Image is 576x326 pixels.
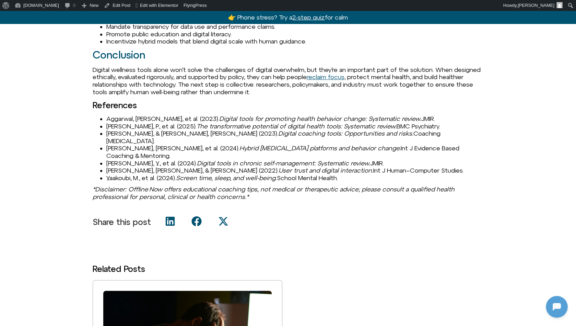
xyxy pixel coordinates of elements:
[106,145,459,159] span: Int J Evidence Based Coaching & Mentoring.
[106,145,239,152] span: [PERSON_NAME], [PERSON_NAME], et al. (2024).
[307,73,344,80] a: reclaim focus
[197,123,397,130] em: The transformative potential of digital health tools: Systematic review.
[106,130,278,137] span: [PERSON_NAME], & [PERSON_NAME], [PERSON_NAME] (2023).
[278,130,413,137] em: Digital coaching tools: Opportunities and risks.
[106,38,484,45] li: Incentivize hybrid models that blend digital scale with human guidance.
[93,49,484,61] h2: Conclusion
[546,296,568,318] iframe: Botpress
[370,160,384,167] span: JMIR.
[106,23,484,30] li: Mandate transparency for data use and performance claims.
[106,30,484,38] li: Promote public education and digital literacy.
[93,66,484,96] p: Digital wellness tools alone won’t solve the challenges of digital overwhelm, but they’re an impo...
[106,174,176,181] span: Yaakoubi, M., et al. (2024).
[279,167,373,174] em: User trust and digital interaction.
[93,264,484,273] h3: Related Posts
[106,167,279,174] span: [PERSON_NAME], [PERSON_NAME], & [PERSON_NAME] (2022).
[140,3,178,8] span: Edit with Elementor
[228,14,348,21] a: 👉 Phone stress? Try a2-step quizfor calm
[421,115,435,122] span: JMIR.
[93,186,455,200] em: *Disclaimer: Offline Now offers educational coaching tips, not medical or therapeutic advice; ple...
[197,160,370,167] em: Digital tools in chronic self-management: Systematic review.
[106,130,440,145] span: Coaching [MEDICAL_DATA].
[158,214,184,229] div: Share on linkedin
[518,3,554,8] span: [PERSON_NAME]
[211,214,237,229] div: Share on x-twitter
[239,145,401,152] em: Hybrid [MEDICAL_DATA] platforms and behavior change.
[93,101,484,110] h3: References
[93,217,151,226] p: Share this post
[184,214,211,229] div: Share on facebook
[397,123,440,130] span: BMC Psychiatry.
[292,14,325,21] u: 2-step quiz
[219,115,421,122] em: Digital tools for promoting health behavior change: Systematic review.
[106,115,219,122] span: Aggarwal, [PERSON_NAME], et al. (2023).
[106,123,197,130] span: [PERSON_NAME], P., et al. (2025).
[373,167,464,174] span: Int J Human–Computer Studies.
[176,174,277,181] em: Screen time, sleep, and well-being.
[277,174,338,181] span: School Mental Health.
[106,160,197,167] span: [PERSON_NAME], Y., et al. (2024).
